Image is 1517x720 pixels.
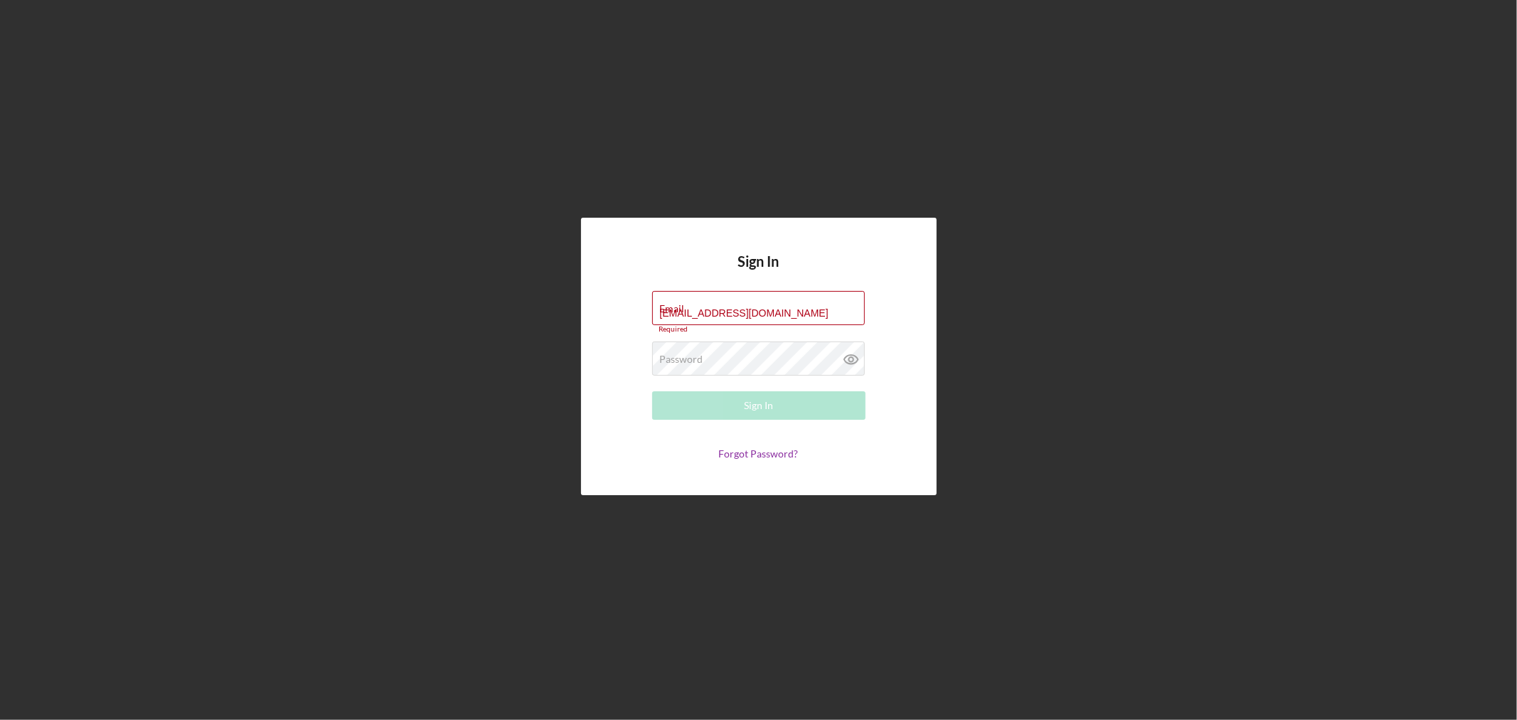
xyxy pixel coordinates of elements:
button: Sign In [652,391,866,420]
label: Email [660,303,685,314]
h4: Sign In [738,253,779,291]
div: Required [652,325,866,334]
label: Password [660,354,703,365]
div: Sign In [744,391,773,420]
a: Forgot Password? [719,448,799,460]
